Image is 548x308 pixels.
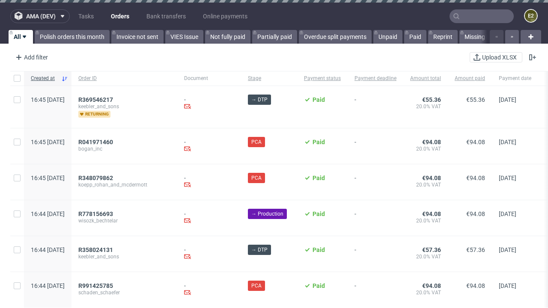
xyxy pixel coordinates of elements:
span: → Production [251,210,283,218]
span: PCA [251,174,262,182]
span: €94.08 [466,282,485,289]
span: [DATE] [499,210,516,217]
span: R991425785 [78,282,113,289]
span: €94.08 [466,139,485,145]
span: 16:44 [DATE] [31,282,65,289]
span: koepp_rohan_and_mcdermott [78,181,170,188]
span: 16:45 [DATE] [31,96,65,103]
div: - [184,210,234,225]
button: Upload XLSX [470,52,522,62]
span: 20.0% VAT [410,145,441,152]
span: €55.36 [422,96,441,103]
div: - [184,246,234,261]
span: €94.08 [422,210,441,217]
div: - [184,139,234,154]
span: ama (dev) [26,13,56,19]
span: [DATE] [499,282,516,289]
span: R778156693 [78,210,113,217]
span: Order ID [78,75,170,82]
span: 16:44 [DATE] [31,210,65,217]
a: R369546217 [78,96,115,103]
a: Not fully paid [205,30,250,44]
a: Online payments [198,9,253,23]
span: Paid [313,246,325,253]
div: Add filter [12,50,50,64]
span: schaden_schaefer [78,289,170,296]
span: Amount total [410,75,441,82]
span: PCA [251,282,262,290]
span: R348079862 [78,175,113,181]
span: Paid [313,210,325,217]
span: 20.0% VAT [410,217,441,224]
span: 20.0% VAT [410,253,441,260]
span: €94.08 [466,210,485,217]
span: → DTP [251,246,268,254]
span: 20.0% VAT [410,181,441,188]
span: keebler_and_sons [78,103,170,110]
span: PCA [251,138,262,146]
span: keebler_and_sons [78,253,170,260]
span: €57.36 [422,246,441,253]
figcaption: e2 [525,10,537,22]
a: VIES Issue [165,30,203,44]
span: Payment status [304,75,341,82]
span: R358024131 [78,246,113,253]
a: Missing invoice [459,30,510,44]
a: Bank transfers [141,9,191,23]
span: €57.36 [466,246,485,253]
span: 20.0% VAT [410,103,441,110]
span: 16:45 [DATE] [31,139,65,145]
span: - [354,139,396,154]
span: Created at [31,75,58,82]
a: R041971460 [78,139,115,145]
span: - [354,282,396,297]
a: All [9,30,33,44]
a: R348079862 [78,175,115,181]
span: Payment deadline [354,75,396,82]
span: returning [78,111,110,118]
span: Upload XLSX [480,54,518,60]
span: bogan_inc [78,145,170,152]
span: [DATE] [499,139,516,145]
span: wisozk_bechtelar [78,217,170,224]
span: - [354,246,396,261]
span: 20.0% VAT [410,289,441,296]
span: Paid [313,175,325,181]
span: [DATE] [499,246,516,253]
span: Paid [313,282,325,289]
a: Invoice not sent [111,30,164,44]
span: R369546217 [78,96,113,103]
span: [DATE] [499,96,516,103]
a: Partially paid [252,30,297,44]
a: Paid [404,30,426,44]
span: Paid [313,96,325,103]
a: R778156693 [78,210,115,217]
a: Tasks [73,9,99,23]
span: 16:44 [DATE] [31,246,65,253]
a: Overdue split payments [299,30,372,44]
span: €94.08 [422,282,441,289]
span: Paid [313,139,325,145]
span: Payment date [499,75,531,82]
div: - [184,175,234,190]
span: - [354,175,396,190]
button: ama (dev) [10,9,70,23]
div: - [184,96,234,111]
span: Amount paid [455,75,485,82]
span: €94.08 [422,175,441,181]
a: Polish orders this month [35,30,110,44]
a: R358024131 [78,246,115,253]
a: Unpaid [373,30,402,44]
span: 16:45 [DATE] [31,175,65,181]
span: - [354,96,396,118]
span: €94.08 [422,139,441,145]
span: Stage [248,75,290,82]
span: - [354,210,396,225]
span: Document [184,75,234,82]
a: Reprint [428,30,458,44]
span: → DTP [251,96,268,104]
div: - [184,282,234,297]
span: €94.08 [466,175,485,181]
span: €55.36 [466,96,485,103]
span: R041971460 [78,139,113,145]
